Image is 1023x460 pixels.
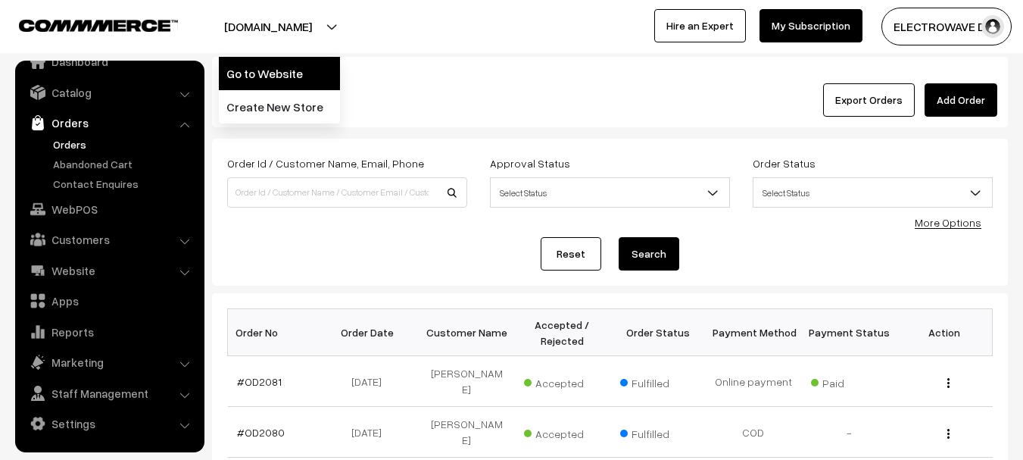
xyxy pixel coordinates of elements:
label: Approval Status [490,155,570,171]
th: Order Date [323,309,419,356]
img: user [981,15,1004,38]
button: ELECTROWAVE DE… [881,8,1012,45]
th: Action [897,309,992,356]
div: / [223,67,997,83]
a: COMMMERCE [19,15,151,33]
th: Payment Status [801,309,897,356]
a: Catalog [19,79,199,106]
img: Menu [947,378,950,388]
a: Hire an Expert [654,9,746,42]
a: Reports [19,318,199,346]
span: Select Status [753,180,992,206]
td: Online payment [706,356,801,407]
span: Accepted [524,422,600,442]
a: Marketing [19,349,199,376]
th: Order Status [610,309,706,356]
a: Staff Management [19,380,199,407]
button: Export Orders [823,83,915,117]
h2: Orders [223,88,466,111]
label: Order Status [753,155,816,171]
td: COD [706,407,801,458]
a: #OD2081 [237,375,282,388]
button: [DOMAIN_NAME] [171,8,365,45]
a: Customers [19,226,199,253]
td: [DATE] [323,407,419,458]
span: Fulfilled [620,371,696,391]
img: Menu [947,429,950,439]
span: Fulfilled [620,422,696,442]
span: Select Status [491,180,729,206]
a: Abandoned Cart [49,156,199,172]
button: Search [619,237,679,271]
img: COMMMERCE [19,20,178,31]
a: Create New Store [219,90,340,124]
th: Accepted / Rejected [514,309,610,356]
a: Add Order [925,83,997,117]
span: Accepted [524,371,600,391]
span: Paid [811,371,887,391]
input: Order Id / Customer Name / Customer Email / Customer Phone [227,177,467,208]
a: #OD2080 [237,426,285,439]
a: Settings [19,410,199,437]
td: [PERSON_NAME] [419,407,514,458]
a: Reset [541,237,601,271]
a: Contact Enquires [49,176,199,192]
a: More Options [915,216,981,229]
a: Dashboard [19,48,199,75]
a: Orders [19,109,199,136]
td: [PERSON_NAME] [419,356,514,407]
a: Orders [49,136,199,152]
th: Order No [228,309,323,356]
td: - [801,407,897,458]
label: Order Id / Customer Name, Email, Phone [227,155,424,171]
a: Website [19,257,199,284]
a: WebPOS [19,196,199,223]
th: Customer Name [419,309,514,356]
th: Payment Method [706,309,801,356]
a: My Subscription [759,9,862,42]
span: Select Status [753,177,993,208]
span: Select Status [490,177,730,208]
td: [DATE] [323,356,419,407]
a: Apps [19,287,199,314]
a: Go to Website [219,57,340,90]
